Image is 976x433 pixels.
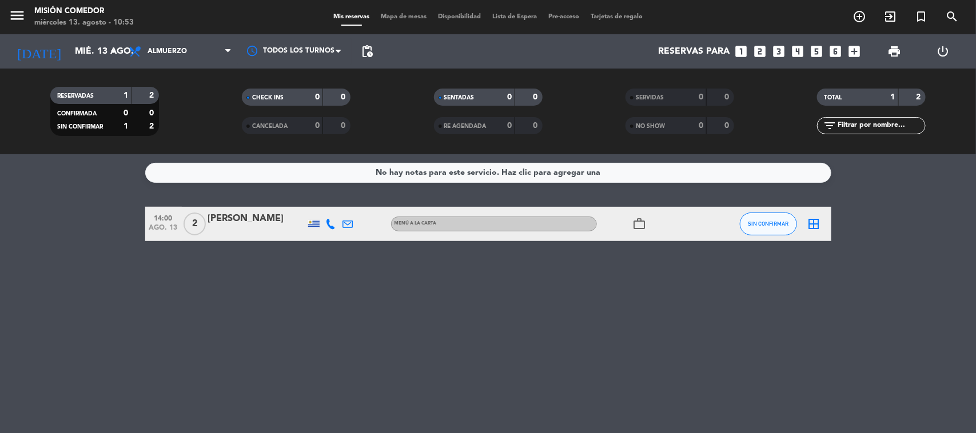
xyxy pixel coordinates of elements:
[507,93,512,101] strong: 0
[149,224,178,237] span: ago. 13
[57,124,103,130] span: SIN CONFIRMAR
[836,119,925,132] input: Filtrar por nombre...
[106,45,120,58] i: arrow_drop_down
[444,95,475,101] span: SENTADAS
[699,122,703,130] strong: 0
[807,217,821,231] i: border_all
[341,122,348,130] strong: 0
[57,93,94,99] span: RESERVADAS
[828,44,843,59] i: looks_6
[376,166,600,179] div: No hay notas para este servicio. Haz clic para agregar una
[149,91,156,99] strong: 2
[149,122,156,130] strong: 2
[395,221,437,226] span: MENÚ A LA CARTA
[360,45,374,58] span: pending_actions
[124,109,128,117] strong: 0
[724,93,731,101] strong: 0
[252,95,284,101] span: CHECK INS
[917,93,923,101] strong: 2
[328,14,375,20] span: Mis reservas
[847,44,862,59] i: add_box
[34,6,134,17] div: Misión Comedor
[659,46,730,57] span: Reservas para
[124,91,128,99] strong: 1
[208,211,305,226] div: [PERSON_NAME]
[936,45,950,58] i: power_settings_new
[124,122,128,130] strong: 1
[148,47,187,55] span: Almuerzo
[252,123,288,129] span: CANCELADA
[824,95,842,101] span: TOTAL
[734,44,749,59] i: looks_one
[883,10,897,23] i: exit_to_app
[823,119,836,133] i: filter_list
[810,44,824,59] i: looks_5
[315,93,320,101] strong: 0
[341,93,348,101] strong: 0
[753,44,768,59] i: looks_two
[636,123,665,129] span: NO SHOW
[914,10,928,23] i: turned_in_not
[315,122,320,130] strong: 0
[748,220,788,227] span: SIN CONFIRMAR
[891,93,895,101] strong: 1
[887,45,901,58] span: print
[9,39,69,64] i: [DATE]
[772,44,787,59] i: looks_3
[149,211,178,224] span: 14:00
[740,213,797,235] button: SIN CONFIRMAR
[699,93,703,101] strong: 0
[636,95,664,101] span: SERVIDAS
[149,109,156,117] strong: 0
[633,217,647,231] i: work_outline
[543,14,585,20] span: Pre-acceso
[432,14,487,20] span: Disponibilidad
[852,10,866,23] i: add_circle_outline
[791,44,806,59] i: looks_4
[444,123,487,129] span: RE AGENDADA
[34,17,134,29] div: miércoles 13. agosto - 10:53
[9,7,26,24] i: menu
[533,122,540,130] strong: 0
[724,122,731,130] strong: 0
[919,34,967,69] div: LOG OUT
[57,111,97,117] span: CONFIRMADA
[533,93,540,101] strong: 0
[507,122,512,130] strong: 0
[9,7,26,28] button: menu
[585,14,648,20] span: Tarjetas de regalo
[375,14,432,20] span: Mapa de mesas
[487,14,543,20] span: Lista de Espera
[945,10,959,23] i: search
[184,213,206,235] span: 2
